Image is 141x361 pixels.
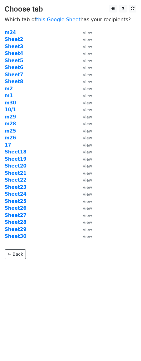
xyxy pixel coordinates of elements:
small: View [83,79,92,84]
a: m1 [5,93,13,98]
a: View [76,72,92,78]
a: View [76,44,92,49]
a: Sheet2 [5,37,23,42]
a: View [76,170,92,176]
a: View [76,142,92,148]
p: Which tab of has your recipients? [5,16,136,23]
a: ← Back [5,249,26,259]
a: m24 [5,30,16,35]
a: m25 [5,128,16,134]
a: Sheet8 [5,79,23,84]
small: View [83,73,92,77]
small: View [83,93,92,98]
small: View [83,192,92,197]
small: View [83,234,92,239]
a: View [76,51,92,56]
a: View [76,30,92,35]
small: View [83,227,92,232]
strong: Sheet4 [5,51,23,56]
a: View [76,79,92,84]
small: View [83,44,92,49]
a: Sheet22 [5,177,27,183]
a: Sheet29 [5,227,27,232]
small: View [83,185,92,190]
a: View [76,58,92,63]
small: View [83,51,92,56]
small: View [83,171,92,176]
a: View [76,191,92,197]
small: View [83,30,92,35]
a: View [76,86,92,92]
a: 10/1 [5,107,16,113]
a: Sheet27 [5,213,27,218]
a: Sheet19 [5,156,27,162]
small: View [83,129,92,133]
a: this Google Sheet [36,17,80,23]
a: View [76,213,92,218]
small: View [83,150,92,154]
strong: 17 [5,142,11,148]
a: Sheet23 [5,184,27,190]
a: View [76,156,92,162]
a: View [76,149,92,155]
a: View [76,219,92,225]
a: m29 [5,114,16,120]
a: Sheet24 [5,191,27,197]
a: Sheet20 [5,163,27,169]
small: View [83,37,92,42]
small: View [83,101,92,105]
a: View [76,227,92,232]
a: View [76,114,92,120]
h3: Choose tab [5,5,136,14]
strong: Sheet7 [5,72,23,78]
a: Sheet21 [5,170,27,176]
small: View [83,220,92,225]
a: View [76,100,92,106]
a: View [76,128,92,134]
a: Sheet6 [5,65,23,70]
a: View [76,121,92,127]
small: View [83,58,92,63]
small: View [83,213,92,218]
small: View [83,164,92,168]
a: Sheet25 [5,198,27,204]
small: View [83,206,92,211]
small: View [83,115,92,119]
a: View [76,37,92,42]
a: View [76,93,92,98]
a: View [76,65,92,70]
a: m28 [5,121,16,127]
a: m26 [5,135,16,141]
a: Sheet30 [5,233,27,239]
a: Sheet5 [5,58,23,63]
small: View [83,108,92,112]
a: View [76,177,92,183]
a: m30 [5,100,16,106]
a: m2 [5,86,13,92]
a: View [76,198,92,204]
small: View [83,157,92,162]
a: View [76,163,92,169]
a: Sheet28 [5,219,27,225]
a: Sheet3 [5,44,23,49]
a: Sheet18 [5,149,27,155]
